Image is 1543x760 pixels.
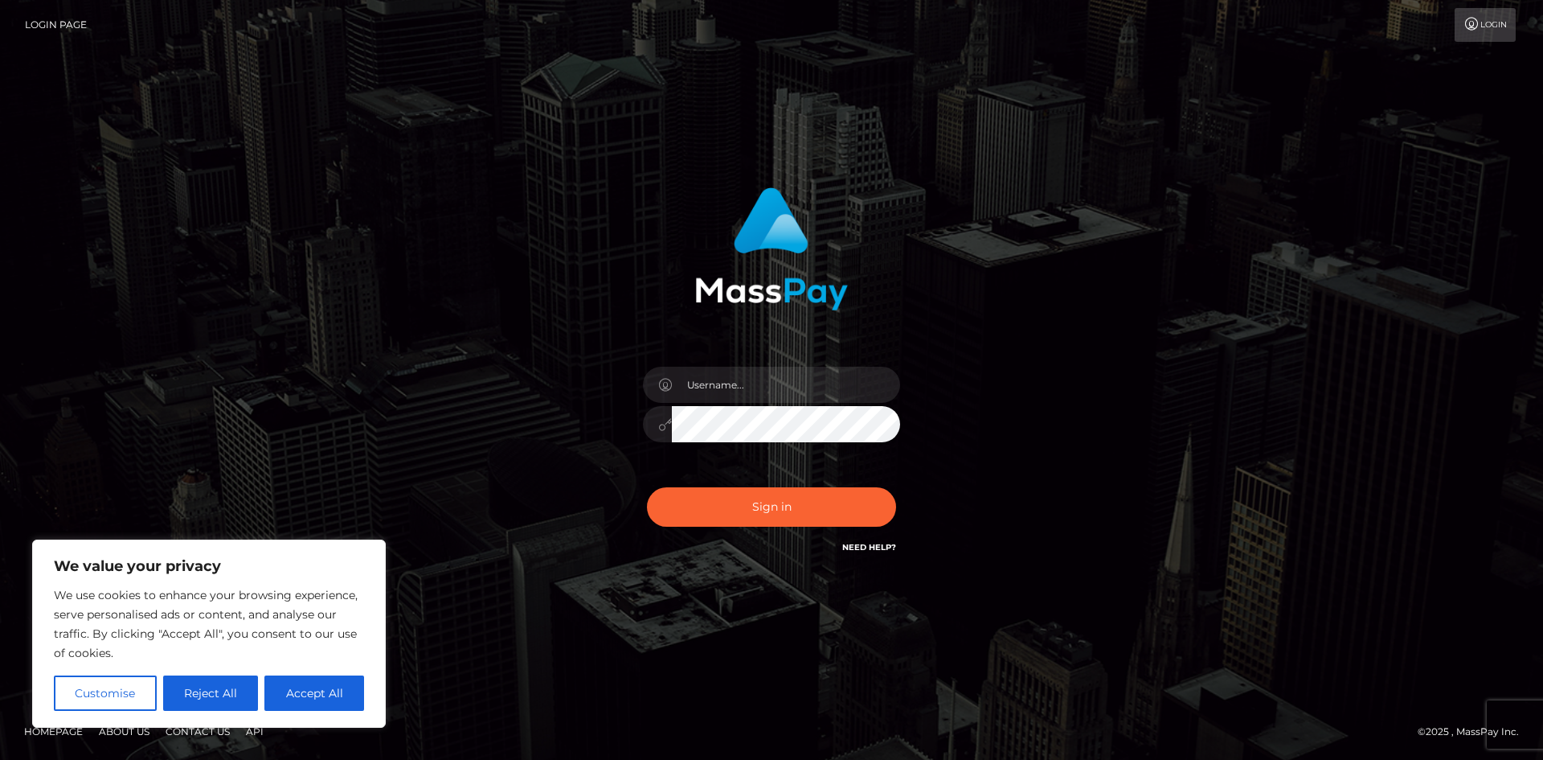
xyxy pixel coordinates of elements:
[54,585,364,663] p: We use cookies to enhance your browsing experience, serve personalised ads or content, and analys...
[647,487,896,527] button: Sign in
[163,676,259,711] button: Reject All
[1455,8,1516,42] a: Login
[239,719,270,744] a: API
[842,542,896,553] a: Need Help?
[25,8,87,42] a: Login Page
[264,676,364,711] button: Accept All
[18,719,89,744] a: Homepage
[695,187,848,310] img: MassPay Login
[1418,723,1531,741] div: © 2025 , MassPay Inc.
[32,540,386,728] div: We value your privacy
[92,719,156,744] a: About Us
[54,676,157,711] button: Customise
[159,719,236,744] a: Contact Us
[672,367,900,403] input: Username...
[54,557,364,576] p: We value your privacy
